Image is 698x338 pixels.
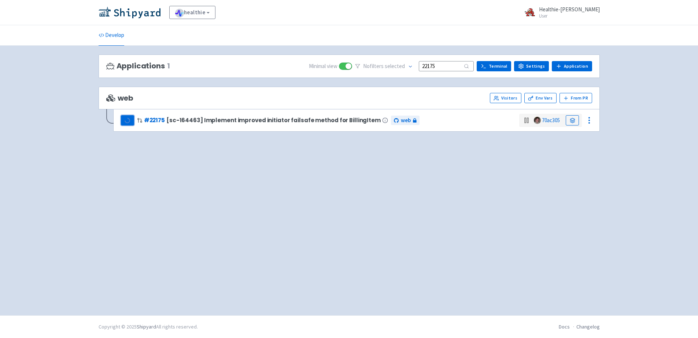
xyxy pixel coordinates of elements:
span: Healthie-[PERSON_NAME] [539,6,600,13]
span: [sc-164463] Implement improved initiator failsafe method for BillingItem [166,117,381,123]
span: web [106,94,133,102]
a: #22175 [144,116,165,124]
span: selected [385,63,405,70]
span: web [401,116,411,125]
a: Changelog [576,323,600,330]
h3: Applications [106,62,170,70]
a: Settings [514,61,549,71]
span: No filter s [363,62,405,71]
a: Shipyard [137,323,156,330]
a: Env Vars [524,93,557,103]
button: From PR [559,93,592,103]
a: Healthie-[PERSON_NAME] User [520,7,600,18]
button: Loading [121,115,134,125]
small: User [539,14,600,18]
a: healthie [169,6,216,19]
a: Terminal [477,61,511,71]
a: Application [552,61,592,71]
div: Copyright © 2025 All rights reserved. [99,323,198,331]
a: Develop [99,25,124,46]
a: Docs [559,323,570,330]
img: Shipyard logo [99,7,160,18]
span: Minimal view [309,62,337,71]
a: web [391,116,420,125]
input: Search... [419,61,474,71]
span: 1 [167,62,170,70]
a: Visitors [490,93,521,103]
a: 70ac305 [542,117,560,124]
